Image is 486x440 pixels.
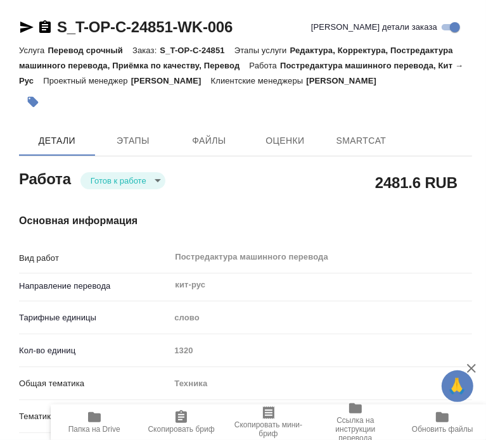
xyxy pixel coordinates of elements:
span: Обновить файлы [412,425,473,434]
a: S_T-OP-C-24851-WK-006 [57,18,233,35]
p: Направление перевода [19,280,170,292]
span: Детали [27,133,87,149]
span: Скопировать бриф [148,425,215,434]
h4: Основная информация [19,213,472,229]
p: [PERSON_NAME] [306,76,386,85]
p: Клиентские менеджеры [211,76,307,85]
p: Редактура, Корректура, Постредактура машинного перевода, Приёмка по качеству, Перевод [19,46,453,70]
p: Проектный менеджер [43,76,131,85]
span: 🙏 [447,373,468,399]
span: Файлы [179,133,240,149]
p: Услуга [19,46,48,55]
button: Ссылка на инструкции перевода [312,405,399,440]
p: Заказ: [132,46,160,55]
span: Скопировать мини-бриф [233,420,304,438]
input: Пустое поле [170,341,472,360]
button: Готов к работе [87,175,150,186]
span: [PERSON_NAME] детали заказа [311,21,437,34]
h2: Работа [19,167,71,189]
h2: 2481.6 RUB [375,172,457,193]
span: SmartCat [331,133,392,149]
button: Скопировать ссылку [37,20,53,35]
p: Работа [249,61,280,70]
p: Общая тематика [19,377,170,390]
p: [PERSON_NAME] [131,76,211,85]
p: Тарифные единицы [19,311,170,324]
button: 🙏 [442,370,473,402]
button: Скопировать бриф [137,405,224,440]
p: Вид работ [19,252,170,265]
p: Кол-во единиц [19,344,170,357]
span: Этапы [103,133,163,149]
button: Скопировать мини-бриф [225,405,312,440]
div: Техника [170,373,472,394]
button: Скопировать ссылку для ЯМессенджера [19,20,34,35]
span: Оценки [255,133,316,149]
p: Перевод срочный [48,46,132,55]
button: Обновить файлы [399,405,486,440]
span: Папка на Drive [68,425,120,434]
p: Этапы услуги [234,46,290,55]
div: слово [170,307,472,329]
div: Готов к работе [80,172,165,189]
p: Тематика [19,410,170,423]
p: S_T-OP-C-24851 [160,46,234,55]
button: Папка на Drive [51,405,137,440]
button: Добавить тэг [19,88,47,116]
